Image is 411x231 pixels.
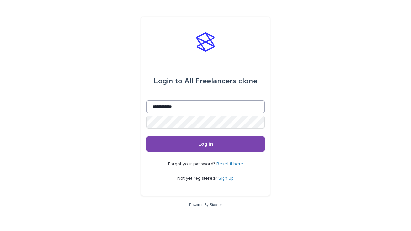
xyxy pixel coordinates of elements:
span: Forgot your password? [168,162,216,166]
a: Powered By Stacker [189,203,222,207]
span: Login to [154,77,182,85]
span: Log in [198,141,213,147]
a: Sign up [218,176,234,181]
div: All Freelancers clone [154,72,257,90]
button: Log in [146,136,265,152]
img: stacker-logo-s-only.png [196,32,215,52]
a: Reset it here [216,162,243,166]
span: Not yet registered? [177,176,218,181]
